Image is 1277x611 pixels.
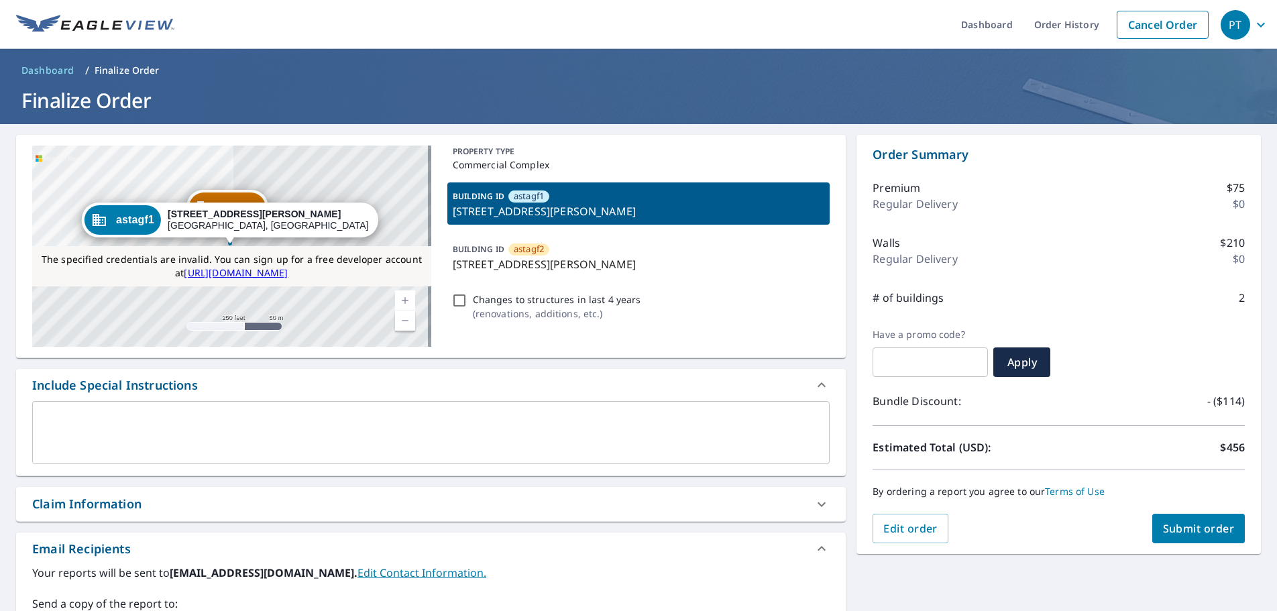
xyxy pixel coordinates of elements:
[184,266,288,279] a: [URL][DOMAIN_NAME]
[1233,251,1245,267] p: $0
[357,565,486,580] a: EditContactInfo
[473,307,641,321] p: ( renovations, additions, etc. )
[32,565,830,581] label: Your reports will be sent to
[873,290,944,306] p: # of buildings
[873,486,1245,498] p: By ordering a report you agree to our
[453,190,504,202] p: BUILDING ID
[873,251,957,267] p: Regular Delivery
[883,521,938,536] span: Edit order
[21,64,74,77] span: Dashboard
[453,256,825,272] p: [STREET_ADDRESS][PERSON_NAME]
[32,376,198,394] div: Include Special Instructions
[32,540,131,558] div: Email Recipients
[168,209,341,219] strong: [STREET_ADDRESS][PERSON_NAME]
[873,146,1245,164] p: Order Summary
[1220,439,1245,455] p: $456
[16,87,1261,114] h1: Finalize Order
[16,369,846,401] div: Include Special Instructions
[514,243,544,256] span: astagf2
[186,190,268,231] div: Dropped pin, building astagf2, Commercial property, 131 Pugsley Ave Bronx, NY 10473
[395,311,415,331] a: Current Level 17, Zoom Out
[116,215,154,225] span: astagf1
[1221,10,1250,40] div: PT
[1117,11,1209,39] a: Cancel Order
[32,246,431,286] div: The specified credentials are invalid. You can sign up for a free developer account at http://www...
[993,347,1050,377] button: Apply
[170,565,357,580] b: [EMAIL_ADDRESS][DOMAIN_NAME].
[873,439,1058,455] p: Estimated Total (USD):
[16,60,80,81] a: Dashboard
[168,209,369,231] div: [GEOGRAPHIC_DATA], [GEOGRAPHIC_DATA] 10473
[82,203,378,244] div: Dropped pin, building astagf1, Commercial property, 125 Pugsley Ave Bronx, NY 10473
[1045,485,1105,498] a: Terms of Use
[473,292,641,307] p: Changes to structures in last 4 years
[873,235,900,251] p: Walls
[873,393,1058,409] p: Bundle Discount:
[873,514,948,543] button: Edit order
[453,146,825,158] p: PROPERTY TYPE
[32,246,431,286] div: The specified credentials are invalid. You can sign up for a free developer account at
[1207,393,1245,409] p: - ($114)
[1239,290,1245,306] p: 2
[1233,196,1245,212] p: $0
[873,180,920,196] p: Premium
[16,533,846,565] div: Email Recipients
[453,203,825,219] p: [STREET_ADDRESS][PERSON_NAME]
[16,60,1261,81] nav: breadcrumb
[395,290,415,311] a: Current Level 17, Zoom In
[873,329,988,341] label: Have a promo code?
[453,243,504,255] p: BUILDING ID
[514,190,544,203] span: astagf1
[453,158,825,172] p: Commercial Complex
[1004,355,1040,370] span: Apply
[32,495,142,513] div: Claim Information
[16,15,174,35] img: EV Logo
[1163,521,1235,536] span: Submit order
[873,196,957,212] p: Regular Delivery
[1227,180,1245,196] p: $75
[95,64,160,77] p: Finalize Order
[85,62,89,78] li: /
[1152,514,1245,543] button: Submit order
[1220,235,1245,251] p: $210
[16,487,846,521] div: Claim Information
